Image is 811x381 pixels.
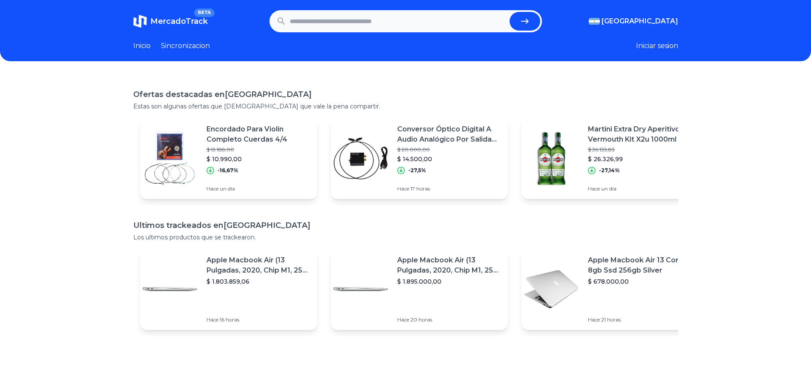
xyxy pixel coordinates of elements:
span: [GEOGRAPHIC_DATA] [602,16,678,26]
a: Featured imageConversor Óptico Digital A Audio Analógico Por Salida Rca$ 20.000,00$ 14.500,00-27,... [331,117,508,199]
button: [GEOGRAPHIC_DATA] [589,16,678,26]
p: Hace 17 horas [397,185,501,192]
a: Featured imageApple Macbook Air 13 Core I5 8gb Ssd 256gb Silver$ 678.000,00Hace 21 horas [522,248,699,330]
p: Conversor Óptico Digital A Audio Analógico Por Salida Rca [397,124,501,145]
p: Estas son algunas ofertas que [DEMOGRAPHIC_DATA] que vale la pena compartir. [133,102,678,111]
p: $ 678.000,00 [588,277,692,286]
img: Featured image [140,128,200,188]
img: Argentina [589,18,600,25]
p: -16,67% [218,167,238,174]
img: MercadoTrack [133,14,147,28]
p: Apple Macbook Air (13 Pulgadas, 2020, Chip M1, 256 Gb De Ssd, 8 Gb De Ram) - Plata [206,255,310,276]
p: Martini Extra Dry Aperitivo Vermouth Kit X2u 1000ml [588,124,692,145]
p: Hace un día [588,185,692,192]
h1: Ofertas destacadas en [GEOGRAPHIC_DATA] [133,88,678,100]
img: Featured image [331,128,390,188]
a: Inicio [133,41,151,51]
p: Hace 21 horas [588,316,692,323]
p: -27,5% [408,167,426,174]
a: Featured imageEncordado Para Violin Completo Cuerdas 4/4$ 13.188,00$ 10.990,00-16,67%Hace un día [140,117,317,199]
p: $ 13.188,00 [206,146,310,153]
a: Sincronizacion [161,41,210,51]
img: Featured image [140,259,200,319]
a: MercadoTrackBETA [133,14,208,28]
p: Hace 20 horas [397,316,501,323]
p: -27,14% [599,167,620,174]
a: Featured imageApple Macbook Air (13 Pulgadas, 2020, Chip M1, 256 Gb De Ssd, 8 Gb De Ram) - Plata$... [140,248,317,330]
p: Los ultimos productos que se trackearon. [133,233,678,242]
p: $ 1.803.859,06 [206,277,310,286]
span: BETA [194,9,214,17]
p: $ 10.990,00 [206,155,310,163]
a: Featured imageApple Macbook Air (13 Pulgadas, 2020, Chip M1, 256 Gb De Ssd, 8 Gb De Ram) - Plata$... [331,248,508,330]
p: $ 36.133,83 [588,146,692,153]
p: Apple Macbook Air 13 Core I5 8gb Ssd 256gb Silver [588,255,692,276]
p: $ 26.326,99 [588,155,692,163]
p: $ 14.500,00 [397,155,501,163]
span: MercadoTrack [150,17,208,26]
p: Hace un día [206,185,310,192]
p: Apple Macbook Air (13 Pulgadas, 2020, Chip M1, 256 Gb De Ssd, 8 Gb De Ram) - Plata [397,255,501,276]
a: Featured imageMartini Extra Dry Aperitivo Vermouth Kit X2u 1000ml$ 36.133,83$ 26.326,99-27,14%Hac... [522,117,699,199]
img: Featured image [522,259,581,319]
img: Featured image [331,259,390,319]
p: $ 20.000,00 [397,146,501,153]
p: $ 1.895.000,00 [397,277,501,286]
img: Featured image [522,128,581,188]
h1: Ultimos trackeados en [GEOGRAPHIC_DATA] [133,219,678,231]
button: Iniciar sesion [636,41,678,51]
p: Hace 16 horas [206,316,310,323]
p: Encordado Para Violin Completo Cuerdas 4/4 [206,124,310,145]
